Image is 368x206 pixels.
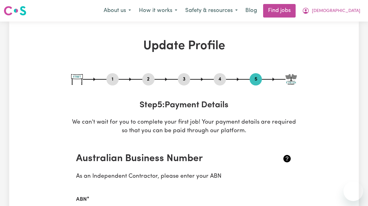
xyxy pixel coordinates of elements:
button: Go to step 1 [106,75,119,83]
button: Safety & resources [181,4,242,17]
button: Go to step 2 [142,75,155,83]
button: Go to step 4 [214,75,226,83]
button: About us [100,4,135,17]
button: Go to step 3 [178,75,190,83]
h1: Update Profile [71,39,297,53]
button: How it works [135,4,181,17]
button: My Account [298,4,364,17]
p: We can't wait for you to complete your first job! Your payment details are required so that you c... [71,118,297,136]
h3: Step 5 : Payment Details [71,100,297,111]
p: As an Independent Contractor, please enter your ABN [76,172,292,181]
label: ABN [76,196,87,204]
h2: Australian Business Number [76,153,256,164]
a: Careseekers logo [4,4,26,18]
iframe: Button to launch messaging window [343,181,363,201]
a: Find jobs [263,4,296,18]
img: Careseekers logo [4,5,26,16]
span: [DEMOGRAPHIC_DATA] [312,8,360,14]
button: Go to step 5 [250,75,262,83]
a: Blog [242,4,261,18]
